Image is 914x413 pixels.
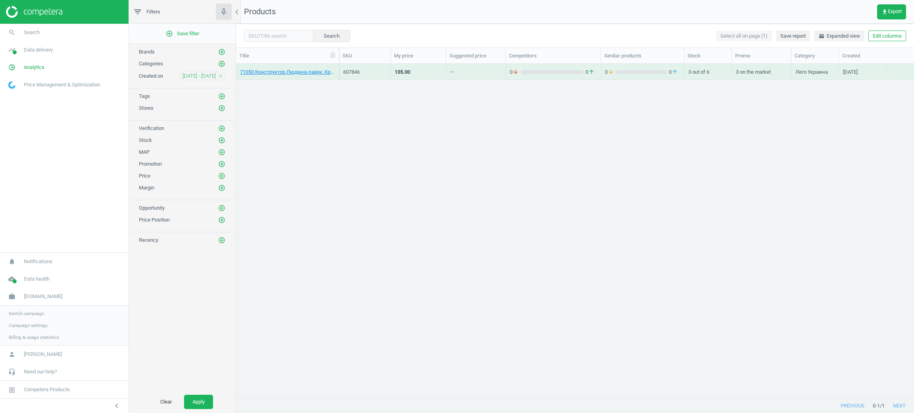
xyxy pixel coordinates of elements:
i: add_circle_outline [218,48,225,55]
span: Switch campaign [9,310,44,317]
button: Select all on page (1) [716,31,772,42]
span: Notifications [24,258,52,265]
input: SKU/Title search [244,30,313,42]
i: get_app [881,9,888,15]
span: / 1 [880,402,885,409]
i: add_circle_outline [166,30,173,37]
i: chevron_left [112,401,121,411]
i: filter_list [133,7,142,17]
i: add_circle_outline [218,125,225,132]
i: add_circle_outline [218,105,225,112]
button: add_circle_outlineSave filter [129,26,236,42]
span: Created on [139,73,163,79]
i: headset_mic [4,364,19,379]
button: add_circle_outline [218,236,226,244]
button: chevron_left [107,401,127,411]
span: Products [244,7,276,16]
div: 135.00 [395,69,410,76]
span: Verification [139,125,164,131]
button: Edit columns [868,31,906,42]
button: add_circle_outline [218,124,226,132]
span: Need our help? [24,368,57,375]
div: My price [394,52,443,59]
img: wGWNvw8QSZomAAAAABJRU5ErkJggg== [8,81,15,89]
span: Opportunity [139,205,165,211]
i: person [4,347,19,362]
div: Title [239,52,336,59]
span: Select all on page (1) [720,33,768,40]
div: 3 out of 6 [688,65,728,78]
button: add_circle_outline [218,48,226,56]
span: Data health [24,275,50,283]
i: search [4,25,19,40]
span: Brands [139,49,155,55]
i: add_circle_outline [218,149,225,156]
div: Stock [687,52,728,59]
button: add_circle_outline [218,160,226,168]
span: Export [881,9,902,15]
div: Suggested price [449,52,502,59]
span: Stores [139,105,154,111]
i: add_circle_outline [218,93,225,100]
a: 71050 Конструктор Людина-павук: Крізь Всесвіт [240,69,335,76]
i: arrow_upward [588,69,595,76]
i: arrow_downward [608,69,614,76]
div: Competitors [509,52,597,59]
span: [PERSON_NAME] [24,351,62,358]
div: Similar products [604,52,681,59]
button: next [885,399,914,413]
button: add_circle_outline [218,60,226,68]
i: notifications [4,254,19,269]
span: Campaign settings [9,322,48,329]
button: Search [313,30,350,42]
i: add_circle_outline [218,184,225,191]
button: add_circle_outline [218,92,226,100]
i: arrow_downward [513,69,519,76]
span: 0 - 1 [873,402,880,409]
i: cloud_done [4,272,19,287]
i: chevron_left [232,7,242,17]
i: add_circle_outline [218,137,225,144]
button: Clear [152,395,180,409]
button: add_circle_outline [218,184,226,192]
span: Recency [139,237,158,243]
span: Competera Products [24,386,70,393]
span: 0 [605,69,616,76]
button: add_circle_outline [218,216,226,224]
span: MAP [139,149,150,155]
span: Expanded view [818,33,860,40]
button: add_circle_outline [218,104,226,112]
span: Categories [139,61,163,67]
span: [DOMAIN_NAME] [24,293,62,300]
i: add_circle_outline [218,60,225,67]
button: add_circle_outline [218,148,226,156]
span: [DATE] - [DATE] [182,73,216,80]
button: get_appExport [877,4,906,19]
span: 0 [584,69,597,76]
i: work [4,289,19,304]
span: Tags [139,93,150,99]
div: grid [236,64,914,398]
span: Filters [146,8,160,15]
span: Save filter [166,30,199,37]
i: add_circle_outline [218,161,225,168]
span: Analytics [24,64,44,71]
span: Price [139,173,150,179]
img: ajHJNr6hYgQAAAAASUVORK5CYII= [6,6,62,18]
div: Лего Украина [795,69,828,78]
i: timeline [4,42,19,57]
span: Price Position [139,217,170,223]
button: add_circle_outline [218,204,226,212]
span: Save report [780,33,806,40]
button: previous [832,399,873,413]
span: Search [24,29,40,36]
span: Price Management & Optimization [24,81,100,88]
i: pie_chart_outlined [4,60,19,75]
i: arrow_upward [672,69,678,76]
button: add_circle_outline [218,136,226,144]
i: horizontal_split [818,33,825,39]
button: Save report [776,31,810,42]
button: Apply [184,395,213,409]
span: Stock [139,137,152,143]
div: [DATE] [843,69,858,78]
